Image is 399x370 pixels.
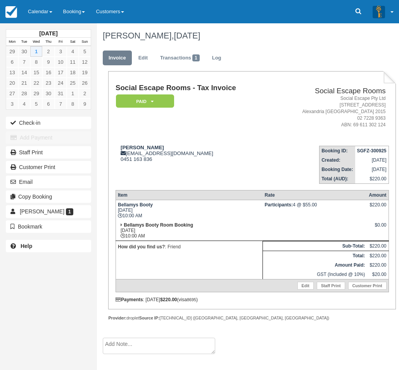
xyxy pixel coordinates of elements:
th: Thu [42,38,54,46]
th: Booking ID: [320,146,355,155]
a: 6 [6,57,18,67]
a: 5 [79,46,91,57]
a: 21 [18,78,30,88]
a: 26 [79,78,91,88]
div: droplet [TECHNICAL_ID] ([GEOGRAPHIC_DATA], [GEOGRAPHIC_DATA], [GEOGRAPHIC_DATA]) [108,315,396,321]
a: 27 [6,88,18,99]
a: [PERSON_NAME] 1 [6,205,91,218]
th: Created: [320,155,355,165]
a: 3 [6,99,18,109]
span: [PERSON_NAME] [20,208,64,215]
td: 4 @ $55.00 [263,200,367,220]
a: Customer Print [348,282,387,290]
strong: Participants [265,202,293,208]
a: Log [206,51,227,66]
a: 1 [30,46,42,57]
a: 9 [79,99,91,109]
img: A3 [373,5,385,18]
td: $20.00 [367,270,389,279]
span: [DATE] [174,31,200,40]
a: 30 [18,46,30,57]
a: Staff Print [317,282,345,290]
a: 30 [42,88,54,99]
span: 1 [192,54,200,61]
div: $0.00 [369,222,386,234]
a: 7 [18,57,30,67]
a: 14 [18,67,30,78]
a: 22 [30,78,42,88]
a: 4 [18,99,30,109]
a: 29 [30,88,42,99]
a: 18 [67,67,79,78]
th: Sat [67,38,79,46]
a: 15 [30,67,42,78]
address: Social Escape Pty Ltd [STREET_ADDRESS] Alexandria [GEOGRAPHIC_DATA] 2015 02 7228 9363 ABN: 69 611... [275,95,385,129]
a: 25 [67,78,79,88]
a: 16 [42,67,54,78]
th: Item [116,190,263,200]
a: 28 [18,88,30,99]
th: Fri [55,38,67,46]
p: : Friend [118,243,261,251]
th: Tue [18,38,30,46]
strong: Bellamys Booty Room Booking [124,222,193,228]
h1: [PERSON_NAME], [103,31,390,40]
a: 8 [67,99,79,109]
a: Transactions1 [154,51,206,66]
a: 10 [55,57,67,67]
strong: SGFZ-300925 [357,148,387,154]
button: Bookmark [6,220,91,233]
a: 13 [6,67,18,78]
strong: [PERSON_NAME] [121,145,164,150]
td: [DATE] 10:00 AM [116,200,263,220]
a: 7 [55,99,67,109]
td: $220.00 [355,174,389,184]
div: $220.00 [369,202,386,214]
h2: Social Escape Rooms [275,87,385,95]
h1: Social Escape Rooms - Tax Invoice [116,84,272,92]
button: Check-in [6,117,91,129]
td: GST (Included @ 10%) [263,270,367,279]
td: $220.00 [367,260,389,270]
a: Help [6,240,91,252]
a: 5 [30,99,42,109]
small: 8695 [187,297,196,302]
th: Total: [263,251,367,260]
td: $220.00 [367,251,389,260]
span: 1 [66,208,73,215]
a: 2 [79,88,91,99]
a: Paid [116,94,171,108]
button: Email [6,176,91,188]
strong: Source IP: [139,316,160,320]
a: 23 [42,78,54,88]
a: 31 [55,88,67,99]
a: 20 [6,78,18,88]
em: Paid [116,94,174,108]
th: Amount [367,190,389,200]
div: : [DATE] (visa ) [116,297,389,302]
td: $220.00 [367,241,389,251]
th: Booking Date: [320,165,355,174]
button: Copy Booking [6,190,91,203]
b: Help [21,243,32,249]
a: Customer Print [6,161,91,173]
a: 8 [30,57,42,67]
td: [DATE] 10:00 AM [116,220,263,241]
th: Mon [6,38,18,46]
a: 3 [55,46,67,57]
a: Staff Print [6,146,91,159]
strong: $220.00 [160,297,177,302]
a: 12 [79,57,91,67]
th: Sun [79,38,91,46]
th: Wed [30,38,42,46]
strong: How did you find us? [118,244,165,250]
th: Total (AUD): [320,174,355,184]
a: 19 [79,67,91,78]
div: [EMAIL_ADDRESS][DOMAIN_NAME] 0451 163 836 [116,145,272,162]
a: 11 [67,57,79,67]
a: Edit [133,51,154,66]
a: 6 [42,99,54,109]
th: Rate [263,190,367,200]
a: Edit [297,282,314,290]
a: 29 [6,46,18,57]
